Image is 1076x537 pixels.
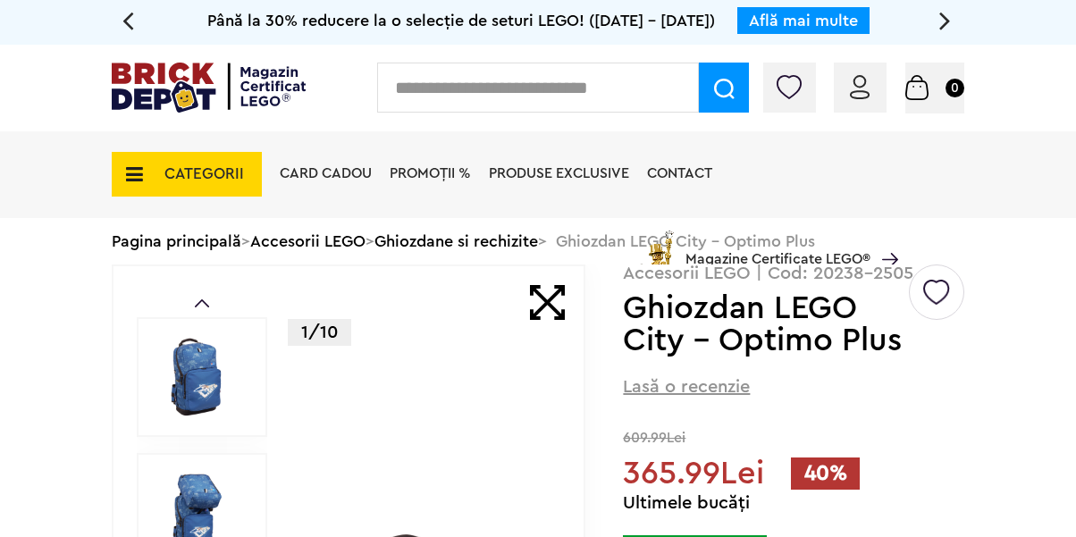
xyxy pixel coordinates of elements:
span: 40% [791,457,860,490]
img: Ghiozdan LEGO City - Optimo Plus [156,337,237,417]
a: Magazine Certificate LEGO® [870,230,898,244]
span: Magazine Certificate LEGO® [685,227,870,268]
a: Produse exclusive [489,166,629,180]
span: 365.99Lei [623,457,764,490]
span: Până la 30% reducere la o selecție de seturi LEGO! ([DATE] - [DATE]) [207,13,715,29]
a: PROMOȚII % [390,166,471,180]
span: 609.99Lei [623,429,964,448]
a: Prev [195,299,209,307]
a: Card Cadou [280,166,372,180]
h1: Ghiozdan LEGO City - Optimo Plus [623,292,906,357]
a: Contact [647,166,712,180]
p: 1/10 [288,319,351,346]
small: 0 [946,79,964,97]
div: Ultimele bucăți [623,494,964,512]
span: CATEGORII [164,166,244,181]
p: Accesorii LEGO | Cod: 20238-2505 [623,264,964,282]
a: Află mai multe [749,13,858,29]
span: Lasă o recenzie [623,374,750,399]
